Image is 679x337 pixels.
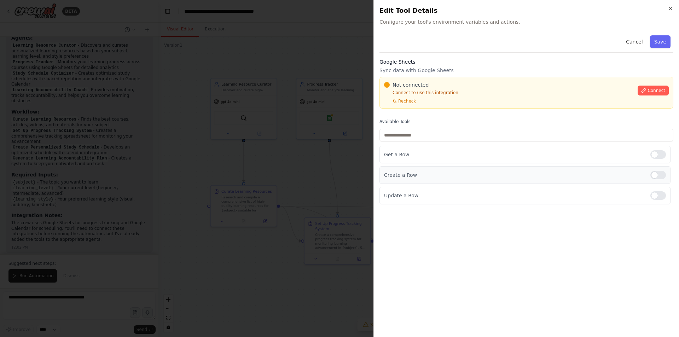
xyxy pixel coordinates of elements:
span: Connect [648,88,665,93]
h2: Edit Tool Details [379,6,673,16]
p: Sync data with Google Sheets [379,67,673,74]
span: Not connected [393,81,429,88]
button: Connect [638,86,669,95]
span: Configure your tool's environment variables and actions. [379,18,673,25]
span: Recheck [398,98,416,104]
p: Update a Row [384,192,645,199]
p: Create a Row [384,172,645,179]
button: Save [650,35,671,48]
h3: Google Sheets [379,58,673,65]
p: Connect to use this integration [384,90,633,95]
button: Recheck [384,98,416,104]
p: Get a Row [384,151,645,158]
button: Cancel [622,35,647,48]
label: Available Tools [379,119,673,124]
